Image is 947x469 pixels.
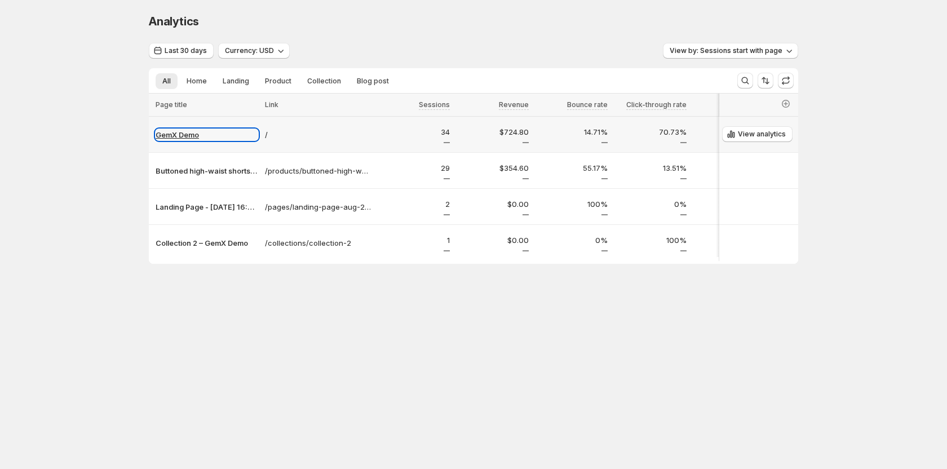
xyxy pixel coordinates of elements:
p: $0.00 [457,198,529,210]
button: Landing Page - [DATE] 16:52:04 – GemX Demo [156,201,258,213]
p: 2 [378,198,450,210]
span: Revenue [499,100,529,109]
a: / [265,129,371,140]
button: Last 30 days [149,43,214,59]
p: 15 [693,162,765,174]
span: Sessions [419,100,450,109]
span: Blog post [357,77,389,86]
button: Currency: USD [218,43,290,59]
p: 0 [693,235,765,246]
p: $0.00 [457,235,529,246]
span: View by: Sessions start with page [670,46,782,55]
p: 100% [536,198,608,210]
span: View analytics [738,130,786,139]
button: View analytics [722,126,793,142]
p: 19 [693,126,765,138]
p: 100% [614,235,687,246]
span: Page title [156,100,187,109]
p: 0% [614,198,687,210]
p: 29 [378,162,450,174]
span: Last 30 days [165,46,207,55]
p: 34 [378,126,450,138]
button: Sort the results [758,73,773,89]
p: 13.51% [614,162,687,174]
span: Landing [223,77,249,86]
button: Buttoned high-waist shorts test – GemX Demo [156,165,258,176]
span: Click-through rate [626,100,687,109]
p: 0 [693,198,765,210]
p: 14.71% [536,126,608,138]
span: Analytics [149,15,199,28]
button: GemX Demo [156,129,258,140]
span: Currency: USD [225,46,274,55]
span: Home [187,77,207,86]
p: 0% [536,235,608,246]
p: 70.73% [614,126,687,138]
button: Collection 2 – GemX Demo [156,237,258,249]
a: /collections/collection-2 [265,237,371,249]
span: Link [265,100,278,109]
button: Search and filter results [737,73,753,89]
p: $354.60 [457,162,529,174]
p: $724.80 [457,126,529,138]
p: 1 [378,235,450,246]
span: Product [265,77,291,86]
a: /products/buttoned-high-waist-shorts [265,165,371,176]
span: Bounce rate [567,100,608,109]
a: /pages/landing-page-aug-22-16-52-04 [265,201,371,213]
button: View by: Sessions start with page [663,43,798,59]
span: Collection [307,77,341,86]
p: 55.17% [536,162,608,174]
span: All [162,77,171,86]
